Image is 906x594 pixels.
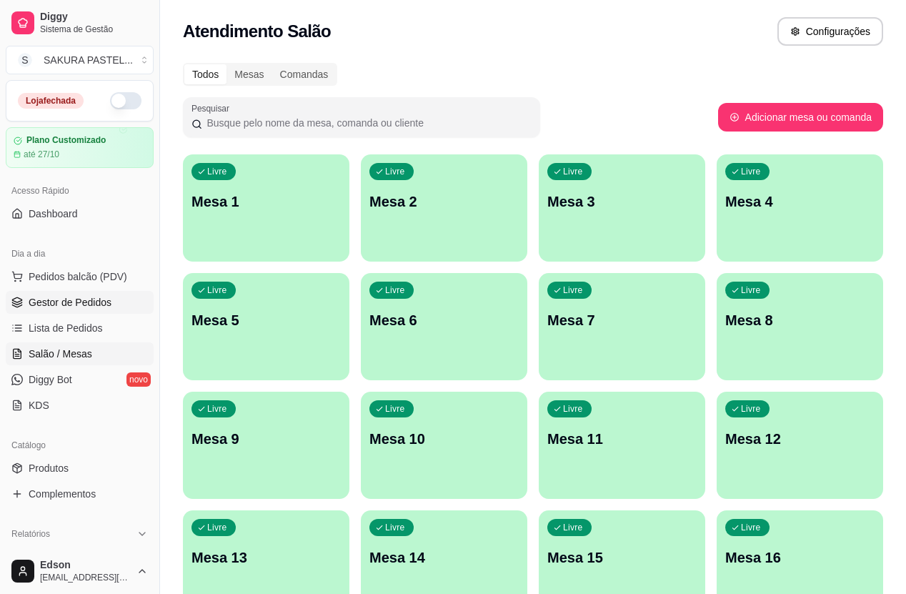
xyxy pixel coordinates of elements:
[385,166,405,177] p: Livre
[6,6,154,40] a: DiggySistema de Gestão
[717,273,883,380] button: LivreMesa 8
[29,461,69,475] span: Produtos
[547,310,697,330] p: Mesa 7
[24,149,59,160] article: até 27/10
[6,545,154,568] a: Relatórios de vendas
[6,202,154,225] a: Dashboard
[18,53,32,67] span: S
[6,179,154,202] div: Acesso Rápido
[385,284,405,296] p: Livre
[40,24,148,35] span: Sistema de Gestão
[110,92,141,109] button: Alterar Status
[6,46,154,74] button: Select a team
[6,342,154,365] a: Salão / Mesas
[547,192,697,212] p: Mesa 3
[725,429,875,449] p: Mesa 12
[539,273,705,380] button: LivreMesa 7
[29,347,92,361] span: Salão / Mesas
[777,17,883,46] button: Configurações
[191,102,234,114] label: Pesquisar
[26,135,106,146] article: Plano Customizado
[361,154,527,262] button: LivreMesa 2
[6,457,154,480] a: Produtos
[563,403,583,415] p: Livre
[741,403,761,415] p: Livre
[191,310,341,330] p: Mesa 5
[539,154,705,262] button: LivreMesa 3
[6,291,154,314] a: Gestor de Pedidos
[226,64,272,84] div: Mesas
[6,265,154,288] button: Pedidos balcão (PDV)
[191,429,341,449] p: Mesa 9
[29,295,111,310] span: Gestor de Pedidos
[6,127,154,168] a: Plano Customizadoaté 27/10
[6,317,154,340] a: Lista de Pedidos
[741,522,761,533] p: Livre
[563,284,583,296] p: Livre
[717,154,883,262] button: LivreMesa 4
[6,554,154,588] button: Edson[EMAIL_ADDRESS][DOMAIN_NAME]
[18,93,84,109] div: Loja fechada
[725,548,875,568] p: Mesa 16
[563,166,583,177] p: Livre
[385,403,405,415] p: Livre
[718,103,883,132] button: Adicionar mesa ou comanda
[191,548,341,568] p: Mesa 13
[369,548,519,568] p: Mesa 14
[207,284,227,296] p: Livre
[29,372,72,387] span: Diggy Bot
[184,64,226,84] div: Todos
[183,273,349,380] button: LivreMesa 5
[183,154,349,262] button: LivreMesa 1
[385,522,405,533] p: Livre
[40,572,131,583] span: [EMAIL_ADDRESS][DOMAIN_NAME]
[6,394,154,417] a: KDS
[369,310,519,330] p: Mesa 6
[547,429,697,449] p: Mesa 11
[741,284,761,296] p: Livre
[369,429,519,449] p: Mesa 10
[191,192,341,212] p: Mesa 1
[44,53,133,67] div: SAKURA PASTEL ...
[6,368,154,391] a: Diggy Botnovo
[725,310,875,330] p: Mesa 8
[741,166,761,177] p: Livre
[40,559,131,572] span: Edson
[6,482,154,505] a: Complementos
[29,207,78,221] span: Dashboard
[207,522,227,533] p: Livre
[207,403,227,415] p: Livre
[361,392,527,499] button: LivreMesa 10
[369,192,519,212] p: Mesa 2
[725,192,875,212] p: Mesa 4
[207,166,227,177] p: Livre
[539,392,705,499] button: LivreMesa 11
[11,528,50,540] span: Relatórios
[6,434,154,457] div: Catálogo
[717,392,883,499] button: LivreMesa 12
[547,548,697,568] p: Mesa 15
[29,321,103,335] span: Lista de Pedidos
[29,487,96,501] span: Complementos
[29,398,49,412] span: KDS
[202,116,532,130] input: Pesquisar
[6,242,154,265] div: Dia a dia
[563,522,583,533] p: Livre
[272,64,337,84] div: Comandas
[29,269,127,284] span: Pedidos balcão (PDV)
[40,11,148,24] span: Diggy
[361,273,527,380] button: LivreMesa 6
[183,20,331,43] h2: Atendimento Salão
[183,392,349,499] button: LivreMesa 9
